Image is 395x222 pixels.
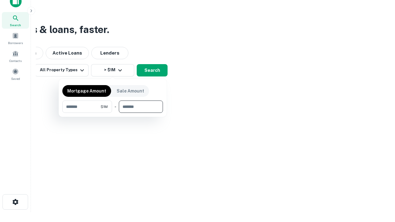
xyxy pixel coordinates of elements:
[114,101,116,113] div: -
[67,88,106,94] p: Mortgage Amount
[117,88,144,94] p: Sale Amount
[364,173,395,202] iframe: Chat Widget
[101,104,108,109] span: $1M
